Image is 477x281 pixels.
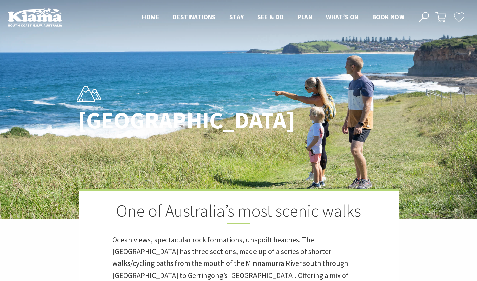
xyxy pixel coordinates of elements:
[142,13,159,21] span: Home
[326,13,359,21] span: What’s On
[372,13,404,21] span: Book now
[298,13,313,21] span: Plan
[8,8,62,27] img: Kiama Logo
[112,201,365,224] h2: One of Australia’s most scenic walks
[257,13,284,21] span: See & Do
[78,107,268,133] h1: [GEOGRAPHIC_DATA]
[135,12,411,23] nav: Main Menu
[229,13,244,21] span: Stay
[173,13,216,21] span: Destinations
